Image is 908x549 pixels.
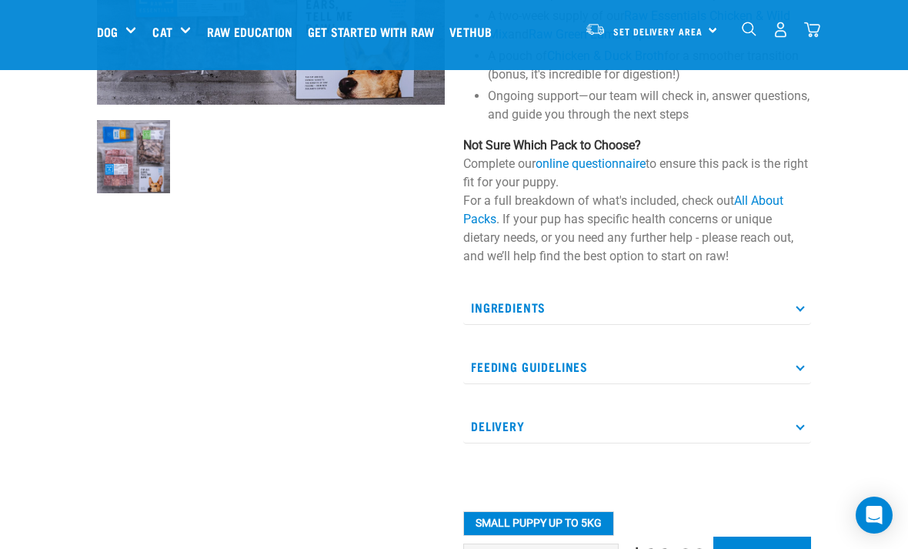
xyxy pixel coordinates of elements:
img: home-icon@2x.png [804,22,820,38]
a: Vethub [446,1,503,62]
button: Small Puppy up to 5kg [463,511,614,536]
p: Complete our to ensure this pack is the right fit for your puppy. For a full breakdown of what's ... [463,136,811,266]
li: Ongoing support—our team will check in, answer questions, and guide you through the next steps [488,87,811,124]
img: NPS Puppy Update [97,120,170,193]
a: Raw Education [203,1,304,62]
a: Dog [97,22,118,41]
p: Ingredients [463,290,811,325]
strong: Not Sure Which Pack to Choose? [463,138,641,152]
img: van-moving.png [585,22,606,36]
p: Delivery [463,409,811,444]
p: Feeding Guidelines [463,350,811,384]
a: Get started with Raw [304,1,446,62]
img: user.png [773,22,789,38]
img: home-icon-1@2x.png [742,22,756,36]
span: Set Delivery Area [613,28,703,34]
a: Cat [152,22,172,41]
div: Open Intercom Messenger [856,497,893,534]
a: online questionnaire [536,156,646,171]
